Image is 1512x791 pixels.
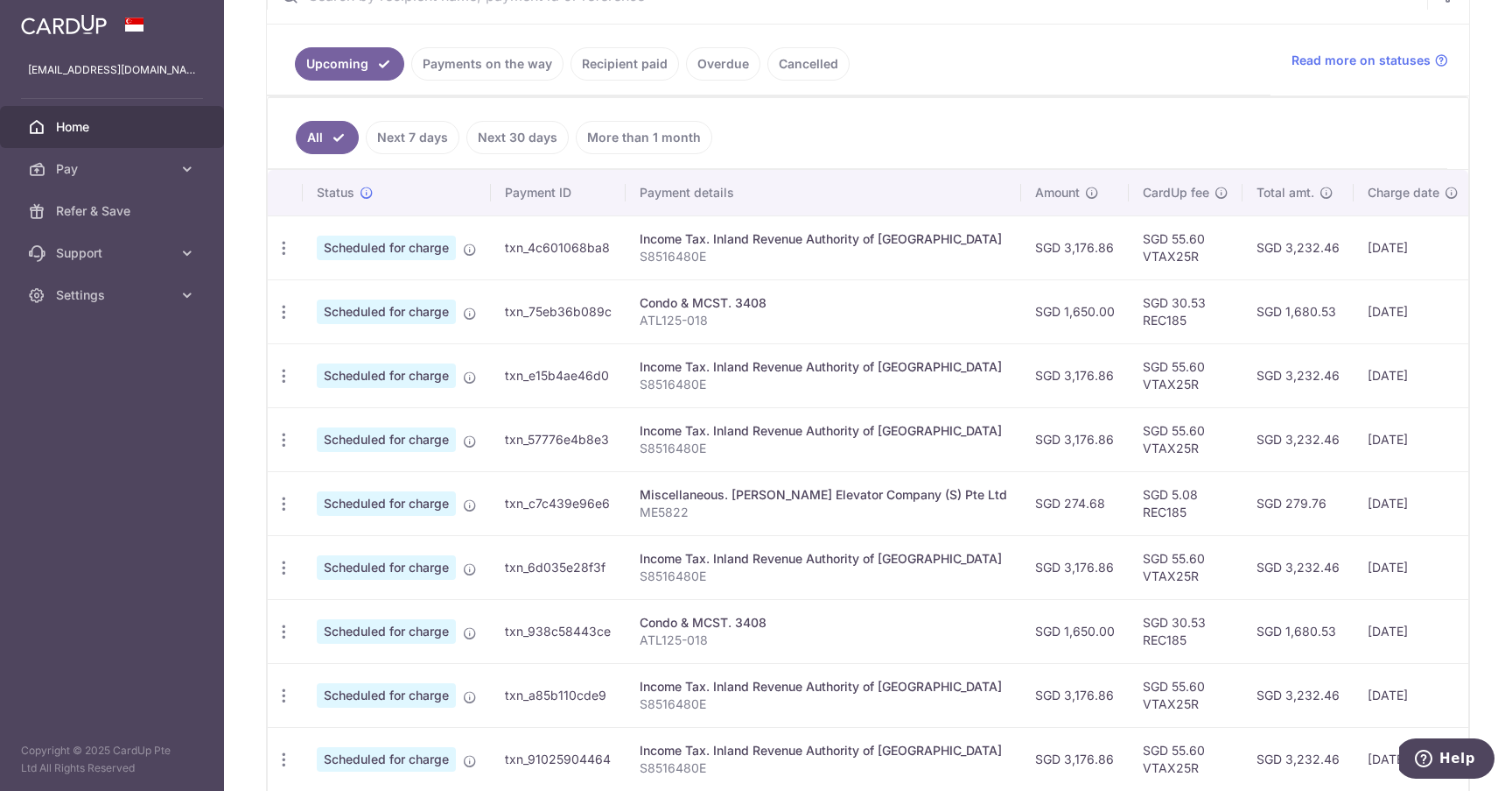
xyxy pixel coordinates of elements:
div: Income Tax. Inland Revenue Authority of [GEOGRAPHIC_DATA] [640,422,1007,440]
span: Scheduled for charge [317,236,456,260]
td: SGD 3,176.86 [1021,407,1129,471]
td: SGD 1,650.00 [1021,599,1129,663]
span: Scheduled for charge [317,555,456,580]
a: Next 30 days [466,121,569,154]
a: Overdue [686,47,760,81]
td: SGD 55.60 VTAX25R [1129,535,1242,599]
a: Read more on statuses [1291,52,1448,69]
span: Scheduled for charge [317,683,456,708]
div: Condo & MCST. 3408 [640,294,1007,312]
td: SGD 3,176.86 [1021,663,1129,727]
td: txn_75eb36b089c [491,279,626,343]
span: Support [56,244,171,262]
td: txn_57776e4b8e3 [491,407,626,471]
td: txn_c7c439e96e6 [491,471,626,535]
a: Upcoming [295,47,404,81]
td: [DATE] [1354,407,1473,471]
span: Scheduled for charge [317,619,456,644]
p: S8516480E [640,440,1007,457]
td: SGD 55.60 VTAX25R [1129,727,1242,791]
span: Status [317,184,354,201]
img: CardUp [21,14,107,35]
td: SGD 3,176.86 [1021,215,1129,279]
p: S8516480E [640,696,1007,713]
td: [DATE] [1354,599,1473,663]
iframe: Opens a widget where you can find more information [1399,738,1494,782]
td: txn_6d035e28f3f [491,535,626,599]
span: Refer & Save [56,202,171,220]
td: [DATE] [1354,663,1473,727]
p: S8516480E [640,376,1007,393]
td: SGD 279.76 [1242,471,1354,535]
p: S8516480E [640,759,1007,777]
p: ME5822 [640,504,1007,521]
td: [DATE] [1354,727,1473,791]
th: Payment ID [491,170,626,215]
a: Cancelled [767,47,850,81]
td: SGD 3,232.46 [1242,407,1354,471]
a: More than 1 month [576,121,712,154]
p: ATL125-018 [640,632,1007,649]
td: txn_e15b4ae46d0 [491,343,626,407]
p: S8516480E [640,568,1007,585]
td: SGD 55.60 VTAX25R [1129,343,1242,407]
td: SGD 1,680.53 [1242,279,1354,343]
span: Scheduled for charge [317,427,456,452]
span: Scheduled for charge [317,491,456,516]
a: All [296,121,359,154]
span: Settings [56,286,171,304]
div: Income Tax. Inland Revenue Authority of [GEOGRAPHIC_DATA] [640,742,1007,759]
span: Charge date [1368,184,1439,201]
span: Scheduled for charge [317,364,456,388]
td: SGD 1,680.53 [1242,599,1354,663]
td: txn_4c601068ba8 [491,215,626,279]
p: [EMAIL_ADDRESS][DOMAIN_NAME] [28,61,196,79]
td: [DATE] [1354,535,1473,599]
td: SGD 3,176.86 [1021,535,1129,599]
div: Income Tax. Inland Revenue Authority of [GEOGRAPHIC_DATA] [640,230,1007,248]
p: S8516480E [640,248,1007,265]
span: CardUp fee [1143,184,1209,201]
div: Condo & MCST. 3408 [640,614,1007,632]
div: Income Tax. Inland Revenue Authority of [GEOGRAPHIC_DATA] [640,550,1007,568]
div: Income Tax. Inland Revenue Authority of [GEOGRAPHIC_DATA] [640,678,1007,696]
td: SGD 3,232.46 [1242,535,1354,599]
a: Next 7 days [366,121,459,154]
td: SGD 3,176.86 [1021,727,1129,791]
td: SGD 3,232.46 [1242,663,1354,727]
td: txn_91025904464 [491,727,626,791]
td: SGD 55.60 VTAX25R [1129,663,1242,727]
div: Miscellaneous. [PERSON_NAME] Elevator Company (S) Pte Ltd [640,486,1007,504]
span: Read more on statuses [1291,52,1431,69]
td: SGD 55.60 VTAX25R [1129,215,1242,279]
td: txn_938c58443ce [491,599,626,663]
td: SGD 3,232.46 [1242,343,1354,407]
td: SGD 3,232.46 [1242,215,1354,279]
span: Amount [1035,184,1080,201]
p: ATL125-018 [640,312,1007,329]
td: txn_a85b110cde9 [491,663,626,727]
td: SGD 3,232.46 [1242,727,1354,791]
td: SGD 30.53 REC185 [1129,599,1242,663]
td: SGD 274.68 [1021,471,1129,535]
span: Home [56,118,171,136]
span: Total amt. [1256,184,1314,201]
td: [DATE] [1354,343,1473,407]
td: SGD 1,650.00 [1021,279,1129,343]
td: SGD 55.60 VTAX25R [1129,407,1242,471]
th: Payment details [626,170,1021,215]
td: [DATE] [1354,215,1473,279]
a: Recipient paid [570,47,679,81]
span: Scheduled for charge [317,747,456,772]
td: SGD 30.53 REC185 [1129,279,1242,343]
span: Scheduled for charge [317,300,456,324]
a: Payments on the way [411,47,563,81]
td: SGD 5.08 REC185 [1129,471,1242,535]
td: [DATE] [1354,279,1473,343]
td: SGD 3,176.86 [1021,343,1129,407]
td: [DATE] [1354,471,1473,535]
div: Income Tax. Inland Revenue Authority of [GEOGRAPHIC_DATA] [640,358,1007,376]
span: Pay [56,160,171,178]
